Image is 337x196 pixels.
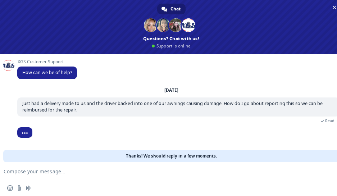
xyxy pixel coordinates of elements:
textarea: Compose your message... [4,168,316,175]
span: Insert an emoji [7,185,13,191]
span: XGS Customer Support [17,59,77,64]
div: [DATE] [164,88,178,92]
span: Chat [170,4,181,14]
span: How can we be of help? [22,69,72,76]
span: Send a file [17,185,22,191]
div: Chat [157,4,186,14]
span: Audio message [26,185,32,191]
span: Read [325,118,334,123]
span: Just had a delivery made to us and the driver backed into one of our awnings causing damage. How ... [22,100,323,113]
span: Thanks! We should reply in a few moments. [126,150,217,162]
